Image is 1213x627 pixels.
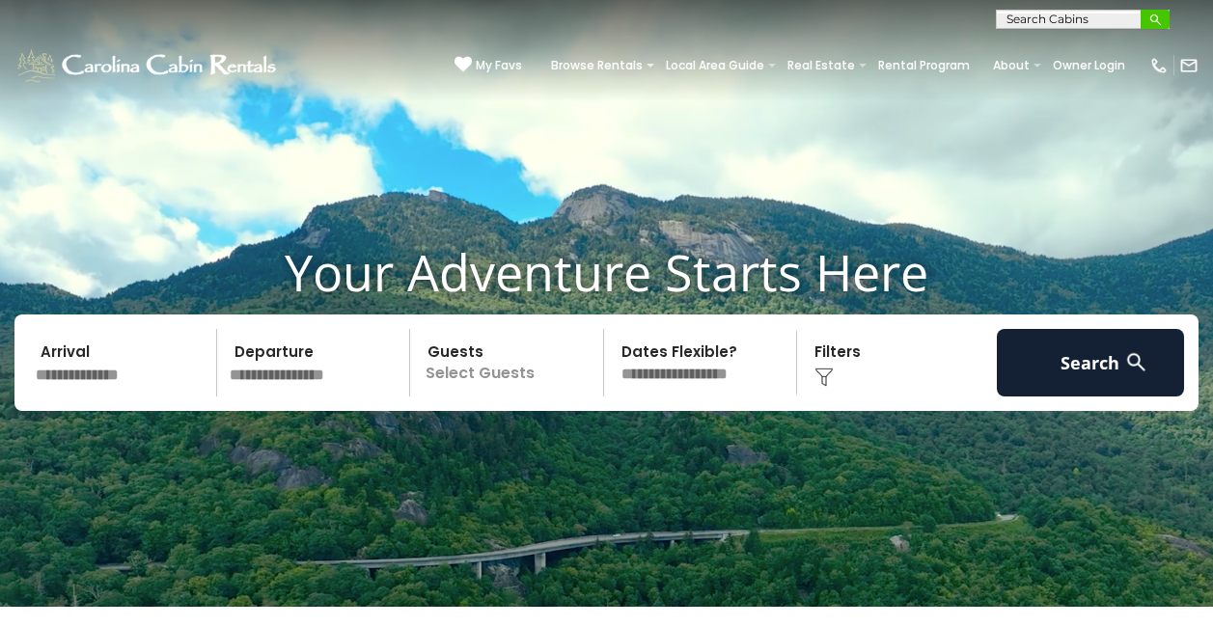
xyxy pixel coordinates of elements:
[1179,56,1199,75] img: mail-regular-white.png
[14,46,282,85] img: White-1-1-2.png
[416,329,603,396] p: Select Guests
[814,368,834,387] img: filter--v1.png
[14,242,1199,302] h1: Your Adventure Starts Here
[997,329,1185,396] button: Search
[541,52,652,79] a: Browse Rentals
[1043,52,1135,79] a: Owner Login
[1124,350,1148,374] img: search-regular-white.png
[983,52,1039,79] a: About
[455,56,522,75] a: My Favs
[476,57,522,74] span: My Favs
[656,52,774,79] a: Local Area Guide
[868,52,979,79] a: Rental Program
[778,52,865,79] a: Real Estate
[1149,56,1169,75] img: phone-regular-white.png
